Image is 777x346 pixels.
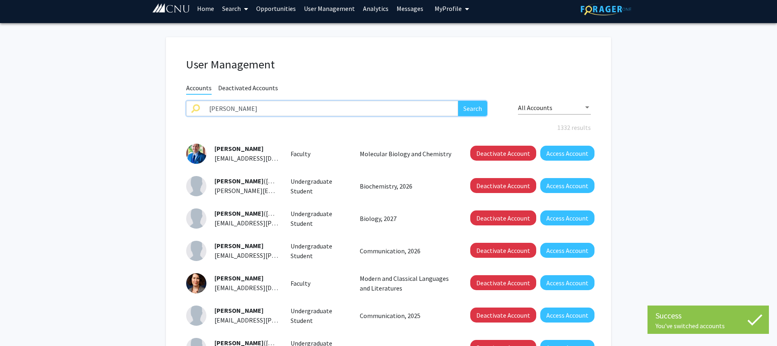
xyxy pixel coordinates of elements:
[470,308,536,323] button: Deactivate Account
[458,101,487,116] button: Search
[214,154,313,162] span: [EMAIL_ADDRESS][DOMAIN_NAME]
[214,187,410,195] span: [PERSON_NAME][EMAIL_ADDRESS][PERSON_NAME][DOMAIN_NAME]
[470,210,536,225] button: Deactivate Account
[214,144,263,153] span: [PERSON_NAME]
[218,84,278,94] span: Deactivated Accounts
[214,219,361,227] span: [EMAIL_ADDRESS][PERSON_NAME][DOMAIN_NAME]
[214,177,373,185] span: ([PERSON_NAME].[PERSON_NAME].23)
[186,84,212,95] span: Accounts
[284,241,354,261] div: Undergraduate Student
[284,149,354,159] div: Faculty
[540,146,594,161] button: Access Account
[284,278,354,288] div: Faculty
[186,273,206,293] img: Profile Picture
[214,274,263,282] span: [PERSON_NAME]
[214,284,313,292] span: [EMAIL_ADDRESS][DOMAIN_NAME]
[656,310,761,322] div: Success
[470,275,536,290] button: Deactivate Account
[360,214,452,223] p: Biology, 2027
[186,144,206,164] img: Profile Picture
[214,177,263,185] span: [PERSON_NAME]
[284,176,354,196] div: Undergraduate Student
[360,311,452,321] p: Communication, 2025
[186,57,591,72] h1: User Management
[540,210,594,225] button: Access Account
[204,101,458,116] input: Search name, email, or institution ID to access an account and make admin changes.
[581,3,631,15] img: ForagerOne Logo
[656,322,761,330] div: You've switched accounts
[186,208,206,229] img: Profile Picture
[360,246,452,256] p: Communication, 2026
[360,274,452,293] p: Modern and Classical Languages and Literatures
[214,242,263,250] span: [PERSON_NAME]
[540,243,594,258] button: Access Account
[284,306,354,325] div: Undergraduate Student
[360,181,452,191] p: Biochemistry, 2026
[470,243,536,258] button: Deactivate Account
[186,306,206,326] img: Profile Picture
[180,123,597,132] div: 1332 results
[214,306,263,314] span: [PERSON_NAME]
[152,3,190,13] img: Christopher Newport University Logo
[214,251,361,259] span: [EMAIL_ADDRESS][PERSON_NAME][DOMAIN_NAME]
[214,316,361,324] span: [EMAIL_ADDRESS][PERSON_NAME][DOMAIN_NAME]
[186,176,206,196] img: Profile Picture
[540,178,594,193] button: Access Account
[470,146,536,161] button: Deactivate Account
[360,149,452,159] p: Molecular Biology and Chemistry
[435,4,462,13] span: My Profile
[540,308,594,323] button: Access Account
[284,209,354,228] div: Undergraduate Student
[6,310,34,340] iframe: Chat
[186,241,206,261] img: Profile Picture
[518,104,552,112] span: All Accounts
[540,275,594,290] button: Access Account
[214,209,263,217] span: [PERSON_NAME]
[214,209,373,217] span: ([PERSON_NAME].[PERSON_NAME].23)
[470,178,536,193] button: Deactivate Account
